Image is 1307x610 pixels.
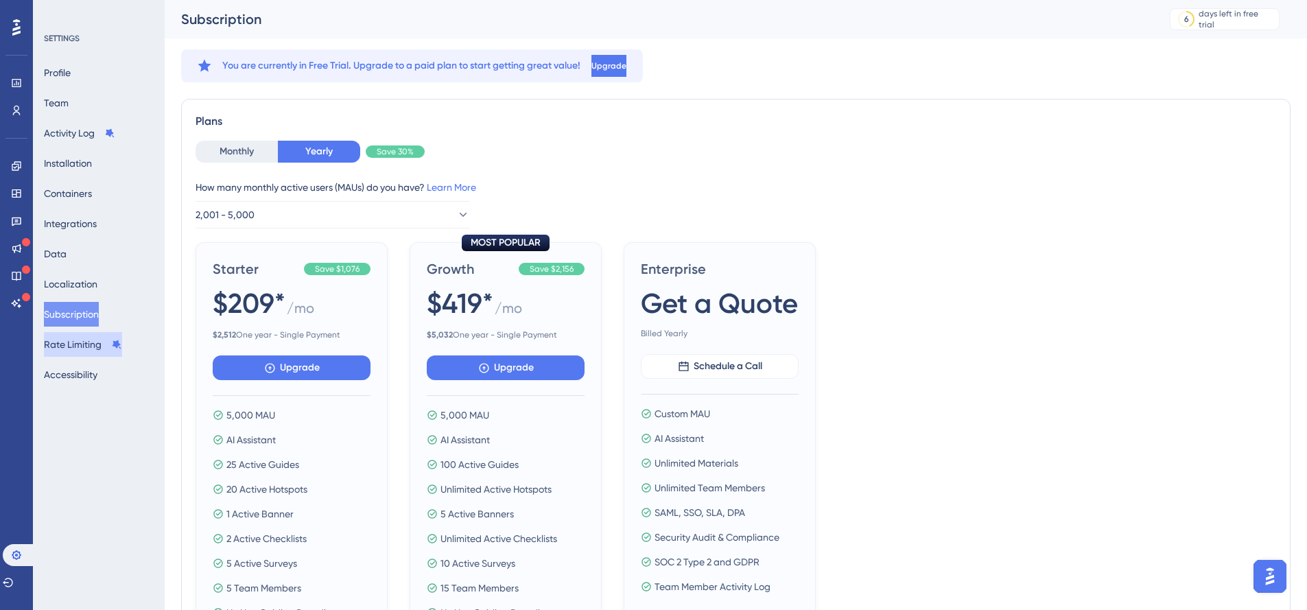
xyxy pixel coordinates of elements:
[655,406,710,422] span: Custom MAU
[427,284,493,322] span: $419*
[427,329,585,340] span: One year - Single Payment
[591,60,626,71] span: Upgrade
[641,259,799,279] span: Enterprise
[44,121,115,145] button: Activity Log
[440,506,514,522] span: 5 Active Banners
[440,432,490,448] span: AI Assistant
[641,354,799,379] button: Schedule a Call
[213,259,298,279] span: Starter
[495,298,522,324] span: / mo
[213,355,370,380] button: Upgrade
[222,58,580,74] span: You are currently in Free Trial. Upgrade to a paid plan to start getting great value!
[427,182,476,193] a: Learn More
[655,554,760,570] span: SOC 2 Type 2 and GDPR
[44,242,67,266] button: Data
[181,10,1135,29] div: Subscription
[213,329,370,340] span: One year - Single Payment
[641,284,798,322] span: Get a Quote
[641,328,799,339] span: Billed Yearly
[1249,556,1291,597] iframe: UserGuiding AI Assistant Launcher
[44,151,92,176] button: Installation
[196,141,278,163] button: Monthly
[440,407,489,423] span: 5,000 MAU
[655,455,738,471] span: Unlimited Materials
[196,113,1276,130] div: Plans
[226,580,301,596] span: 5 Team Members
[44,302,99,327] button: Subscription
[462,235,550,251] div: MOST POPULAR
[440,530,557,547] span: Unlimited Active Checklists
[196,207,255,223] span: 2,001 - 5,000
[44,60,71,85] button: Profile
[591,55,626,77] button: Upgrade
[440,555,515,572] span: 10 Active Surveys
[226,456,299,473] span: 25 Active Guides
[530,263,574,274] span: Save $2,156
[427,330,453,340] b: $ 5,032
[278,141,360,163] button: Yearly
[44,272,97,296] button: Localization
[655,430,704,447] span: AI Assistant
[196,201,470,228] button: 2,001 - 5,000
[494,360,534,376] span: Upgrade
[44,362,97,387] button: Accessibility
[377,146,414,157] span: Save 30%
[226,530,307,547] span: 2 Active Checklists
[44,181,92,206] button: Containers
[280,360,320,376] span: Upgrade
[44,332,122,357] button: Rate Limiting
[213,330,236,340] b: $ 2,512
[1184,14,1189,25] div: 6
[655,578,770,595] span: Team Member Activity Log
[196,179,1276,196] div: How many monthly active users (MAUs) do you have?
[44,211,97,236] button: Integrations
[440,456,519,473] span: 100 Active Guides
[655,480,765,496] span: Unlimited Team Members
[655,529,779,546] span: Security Audit & Compliance
[440,481,552,497] span: Unlimited Active Hotspots
[226,432,276,448] span: AI Assistant
[226,481,307,497] span: 20 Active Hotspots
[226,506,294,522] span: 1 Active Banner
[315,263,360,274] span: Save $1,076
[440,580,519,596] span: 15 Team Members
[1199,8,1275,30] div: days left in free trial
[655,504,745,521] span: SAML, SSO, SLA, DPA
[427,355,585,380] button: Upgrade
[427,259,513,279] span: Growth
[44,33,155,44] div: SETTINGS
[694,358,762,375] span: Schedule a Call
[226,407,275,423] span: 5,000 MAU
[44,91,69,115] button: Team
[287,298,314,324] span: / mo
[213,284,285,322] span: $209*
[226,555,297,572] span: 5 Active Surveys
